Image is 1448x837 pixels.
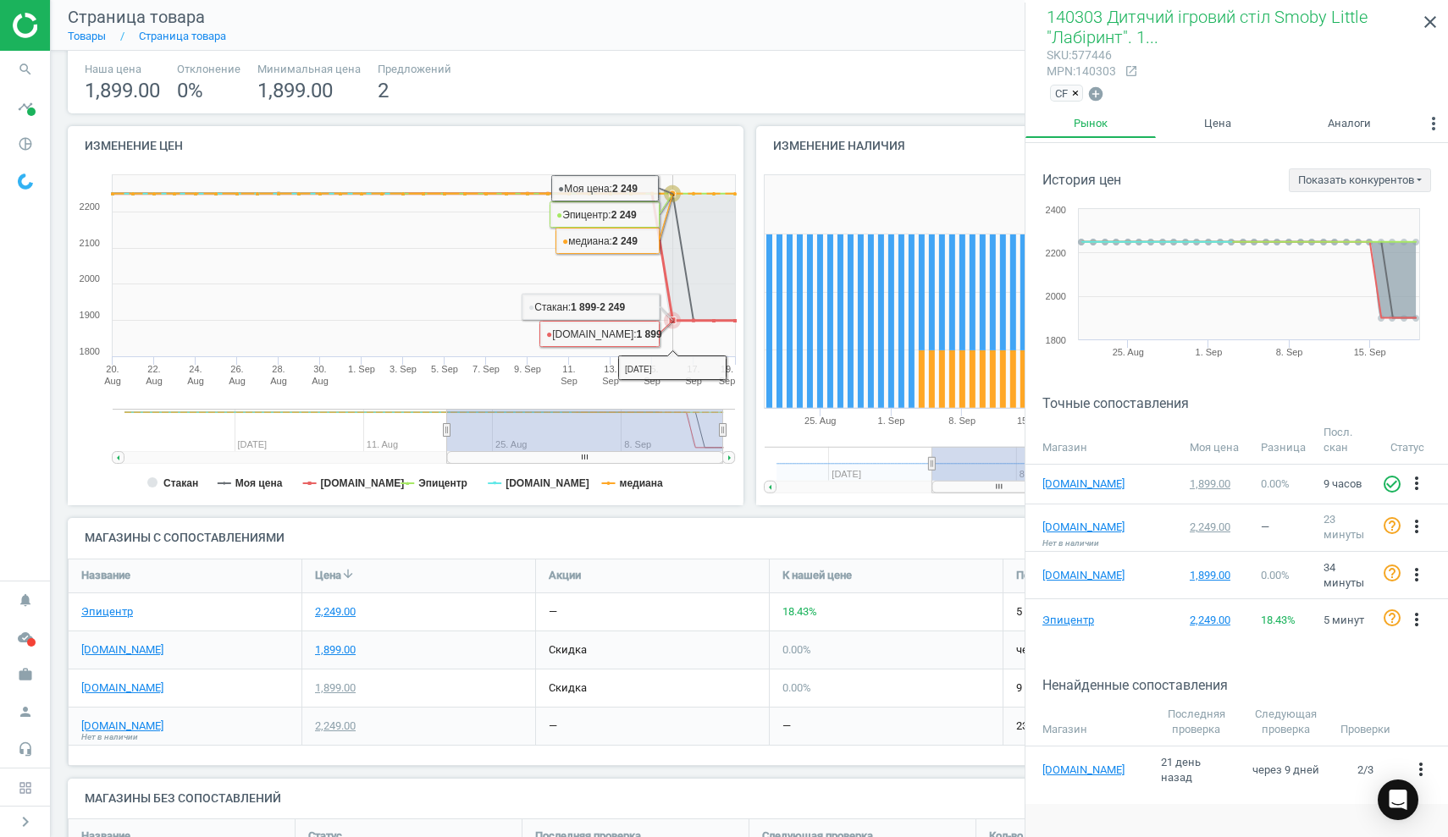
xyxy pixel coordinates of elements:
button: Показать конкурентов [1289,168,1431,192]
i: help_outline [1382,515,1402,536]
span: 5 минут назад [1016,604,1224,619]
i: cloud_done [9,621,41,653]
tspan: Моя цена [235,477,283,489]
a: [DOMAIN_NAME] [1042,520,1127,535]
tspan: 28. [272,364,285,374]
span: mpn [1047,64,1073,78]
span: 0.00 % [1261,477,1290,490]
tspan: 1. Sep [348,364,375,374]
span: Посл. скан [1016,568,1071,583]
tspan: [DOMAIN_NAME] [321,477,405,489]
span: Минимальная цена [257,62,361,77]
div: 1,899.00 [315,642,356,658]
i: close [1420,12,1440,32]
tspan: 5. Sep [431,364,458,374]
h3: Ненайденные сопоставления [1042,677,1448,693]
button: more_vert [1411,759,1431,781]
tspan: 19. [721,364,733,374]
i: more_vert [1411,759,1431,779]
tspan: Стакан [163,477,198,489]
tspan: 30. [313,364,326,374]
tspan: Sep [685,376,702,386]
a: [DOMAIN_NAME] [81,680,163,696]
div: 2,249.00 [315,604,356,619]
span: скидка [549,643,587,656]
tspan: 13. [604,364,616,374]
h4: Магазины без сопоставлений [68,779,1431,818]
h4: Магазины с сопоставлениями [68,518,1431,558]
th: Магазин [1025,698,1152,746]
th: Посл. скан [1315,417,1382,465]
tspan: 15. Sep [1017,416,1049,426]
th: Моя цена [1181,417,1252,465]
text: 2200 [1046,248,1066,258]
th: Проверки [1332,698,1399,746]
div: 1,899.00 [1190,476,1245,492]
tspan: 15. [645,364,658,374]
span: Страница товара [68,7,205,27]
span: 21 день назад [1161,756,1201,784]
a: Цена [1156,109,1279,138]
span: 23 минуты [1324,513,1364,541]
button: more_vert [1407,609,1427,631]
span: Название [81,568,130,583]
button: more_vert [1419,109,1448,143]
i: arrow_downward [341,567,355,581]
text: 1800 [80,346,100,356]
div: Open Intercom Messenger [1378,779,1418,820]
a: [DOMAIN_NAME] [1042,476,1127,492]
tspan: 11. [562,364,575,374]
span: К нашей цене [782,568,852,583]
i: more_vert [1407,609,1427,630]
span: 140303 Дитячий ігровий стіл Smoby Little "Лабіринт". 1... [1047,7,1368,47]
tspan: Sep [644,376,660,386]
tspan: 3. Sep [390,364,417,374]
tspan: 1. Sep [877,416,904,426]
tspan: [DOMAIN_NAME] [506,477,589,489]
tspan: 25. Aug [804,416,836,426]
h3: Точные сопоставления [1042,395,1448,411]
img: wGWNvw8QSZomAAAAABJRU5ErkJggg== [18,173,33,190]
span: через 34 минуты [1016,642,1224,658]
span: 9 часов назад [1016,680,1224,696]
text: 2100 [80,238,100,248]
tspan: Aug [312,376,329,386]
img: ajHJNr6hYgQAAAAASUVORK5CYII= [13,13,133,38]
th: Магазин [1025,417,1181,465]
tspan: Эпицентр [418,477,467,489]
tspan: медиана [620,477,663,489]
tspan: 8. Sep [1276,347,1303,357]
a: [DOMAIN_NAME] [1042,763,1144,778]
a: open_in_new [1116,64,1138,80]
i: more_vert [1407,473,1427,493]
tspan: Aug [146,376,163,386]
tspan: 20. [106,364,119,374]
span: через 9 дней [1252,763,1319,776]
a: [DOMAIN_NAME] [81,642,163,658]
a: Рынок [1025,109,1156,138]
button: more_vert [1407,473,1427,495]
tspan: Sep [602,376,619,386]
tspan: 8. Sep [948,416,975,426]
th: Разница [1252,417,1315,465]
a: Аналоги [1279,109,1419,138]
span: Предложений [378,62,451,77]
tspan: 22. [147,364,160,374]
th: Статус [1382,417,1448,465]
span: 18.43 % [782,605,817,618]
i: pie_chart_outlined [9,128,41,160]
span: 5 минут [1324,614,1364,626]
a: Страница товара [139,30,226,42]
span: 18.43 % [1261,614,1296,626]
h4: Изменение цен [68,126,743,166]
i: more_vert [1407,564,1427,585]
i: chevron_right [15,812,36,832]
span: 0.00 % [782,681,811,694]
th: Последняя проверка [1152,698,1241,746]
span: 1,899.00 [85,79,160,102]
tspan: Aug [104,376,121,386]
text: 2000 [80,273,100,284]
div: — [549,604,557,619]
span: скидка [549,681,587,694]
div: : 577446 [1047,47,1116,63]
